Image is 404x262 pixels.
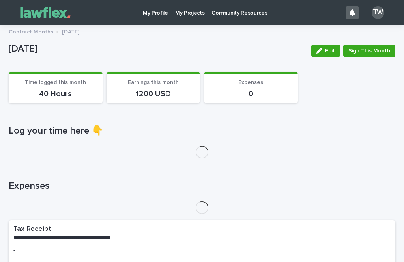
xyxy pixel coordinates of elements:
[9,27,53,35] p: Contract Months
[311,45,340,57] button: Edit
[16,5,75,20] img: Gnvw4qrBSHOAfo8VMhG6
[9,43,305,55] p: [DATE]
[325,48,335,54] span: Edit
[9,180,395,192] h1: Expenses
[343,45,395,57] button: Sign This Month
[128,80,179,85] span: Earnings this month
[13,89,98,98] p: 40 Hours
[209,89,293,98] p: 0
[62,27,79,35] p: [DATE]
[13,246,391,255] p: -
[348,47,390,55] span: Sign This Month
[372,6,384,19] div: TW
[13,225,51,234] h2: Tax Receipt
[9,125,395,137] h1: Log your time here 👇
[25,80,86,85] span: Time logged this month
[111,89,196,98] p: 1200 USD
[238,80,263,85] span: Expenses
